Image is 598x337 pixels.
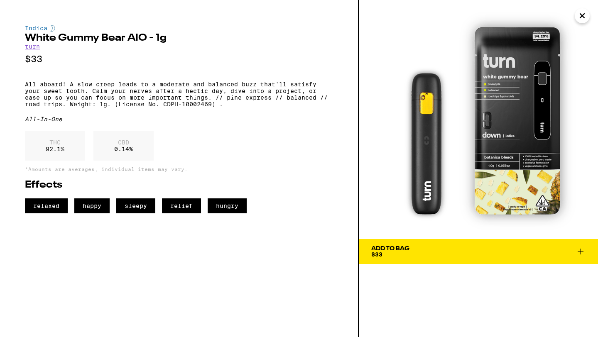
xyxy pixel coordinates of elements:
div: 92.1 % [25,131,85,161]
span: sleepy [116,198,155,213]
span: relaxed [25,198,68,213]
button: Close [575,8,590,23]
img: indicaColor.svg [50,25,55,32]
p: All aboard! A slow creep leads to a moderate and balanced buzz that'll satisfy your sweet tooth. ... [25,81,333,107]
span: Hi. Need any help? [5,6,60,12]
span: hungry [208,198,247,213]
h2: Effects [25,180,333,190]
div: Add To Bag [371,246,409,252]
p: CBD [114,139,133,146]
a: turn [25,43,40,50]
div: Indica [25,25,333,32]
span: relief [162,198,201,213]
button: Add To Bag$33 [359,239,598,264]
div: 0.14 % [93,131,154,161]
span: $33 [371,251,382,258]
p: $33 [25,54,333,64]
p: THC [46,139,64,146]
div: All-In-One [25,116,333,122]
h2: White Gummy Bear AIO - 1g [25,33,333,43]
p: *Amounts are averages, individual items may vary. [25,166,333,172]
span: happy [74,198,110,213]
